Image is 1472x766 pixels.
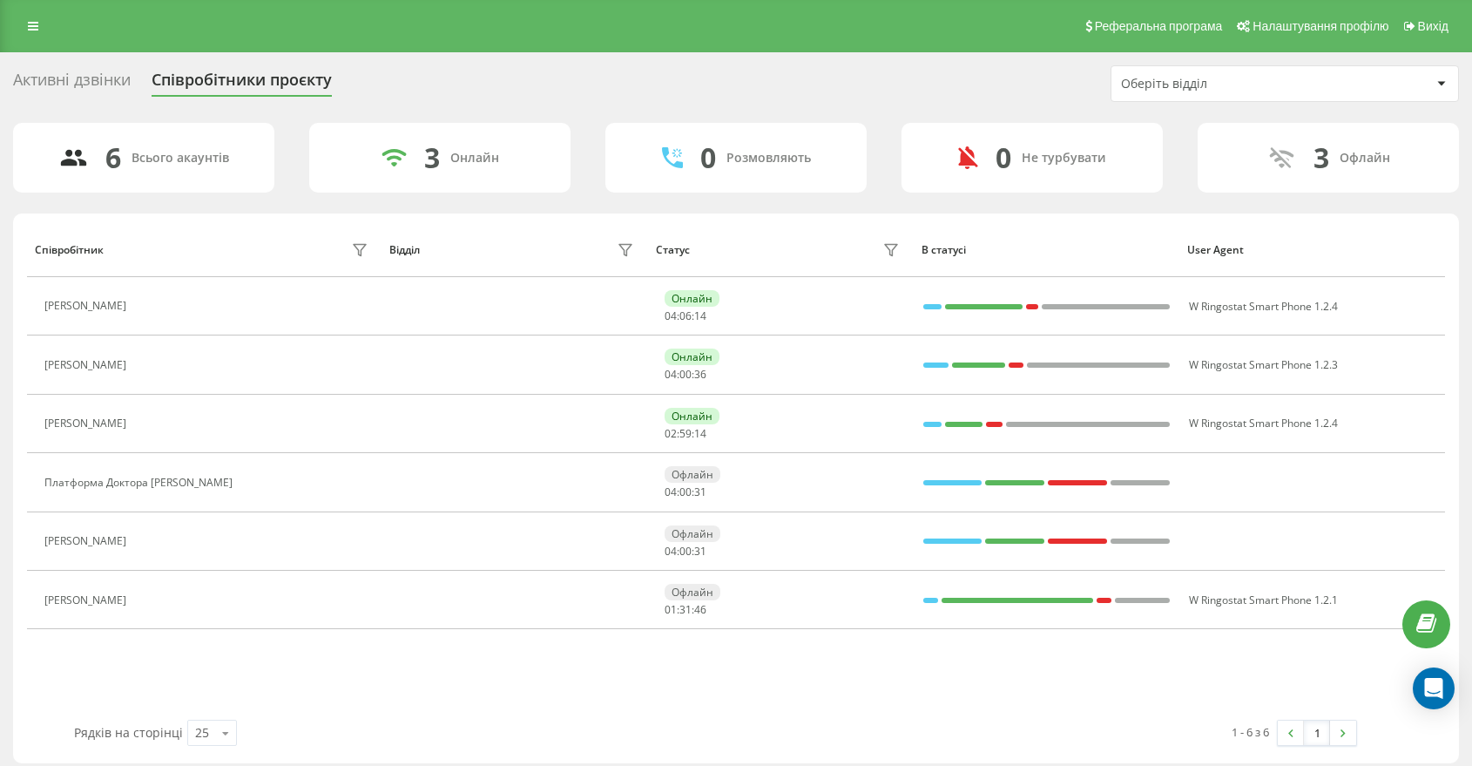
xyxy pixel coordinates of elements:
div: : : [665,310,706,322]
div: Офлайн [665,525,720,542]
span: 59 [679,426,692,441]
span: Налаштування профілю [1253,19,1388,33]
div: Онлайн [665,290,719,307]
div: : : [665,369,706,381]
a: 1 [1304,721,1330,745]
span: 00 [679,544,692,559]
div: Офлайн [1340,151,1390,166]
div: 6 [105,141,121,174]
div: Розмовляють [726,151,811,166]
div: Співробітники проєкту [152,71,332,98]
span: 31 [679,602,692,617]
span: 04 [665,367,677,382]
div: Активні дзвінки [13,71,131,98]
div: : : [665,604,706,616]
div: : : [665,546,706,558]
div: [PERSON_NAME] [44,594,131,607]
div: Всього акаунтів [132,151,229,166]
div: Оберіть відділ [1121,77,1329,92]
div: Платформа Доктора [PERSON_NAME] [44,477,237,489]
div: Онлайн [450,151,499,166]
div: : : [665,428,706,440]
span: Рядків на сторінці [74,724,183,741]
div: Статус [656,244,690,256]
span: 01 [665,602,677,617]
span: 04 [665,485,677,499]
span: 31 [694,485,706,499]
span: W Ringostat Smart Phone 1.2.1 [1189,593,1338,607]
div: Не турбувати [1022,151,1106,166]
div: Відділ [389,244,420,256]
span: 02 [665,426,677,441]
span: 04 [665,544,677,559]
div: Офлайн [665,584,720,600]
span: 46 [694,602,706,617]
div: 0 [996,141,1011,174]
div: 3 [424,141,440,174]
span: W Ringostat Smart Phone 1.2.3 [1189,357,1338,372]
div: Офлайн [665,466,720,483]
div: [PERSON_NAME] [44,359,131,371]
div: 0 [700,141,716,174]
span: 14 [694,426,706,441]
span: 36 [694,367,706,382]
div: User Agent [1187,244,1436,256]
span: Вихід [1418,19,1448,33]
span: Реферальна програма [1095,19,1223,33]
div: 1 - 6 з 6 [1232,723,1269,741]
span: 04 [665,308,677,323]
span: 06 [679,308,692,323]
div: 3 [1313,141,1329,174]
span: 00 [679,485,692,499]
span: W Ringostat Smart Phone 1.2.4 [1189,299,1338,314]
div: В статусі [922,244,1171,256]
span: 00 [679,367,692,382]
div: [PERSON_NAME] [44,535,131,547]
div: Онлайн [665,408,719,424]
div: [PERSON_NAME] [44,417,131,430]
span: W Ringostat Smart Phone 1.2.4 [1189,416,1338,430]
div: Онлайн [665,349,719,365]
div: 25 [195,724,209,742]
div: : : [665,486,706,498]
div: Співробітник [35,244,104,256]
div: Open Intercom Messenger [1413,668,1455,709]
span: 31 [694,544,706,559]
div: [PERSON_NAME] [44,300,131,312]
span: 14 [694,308,706,323]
